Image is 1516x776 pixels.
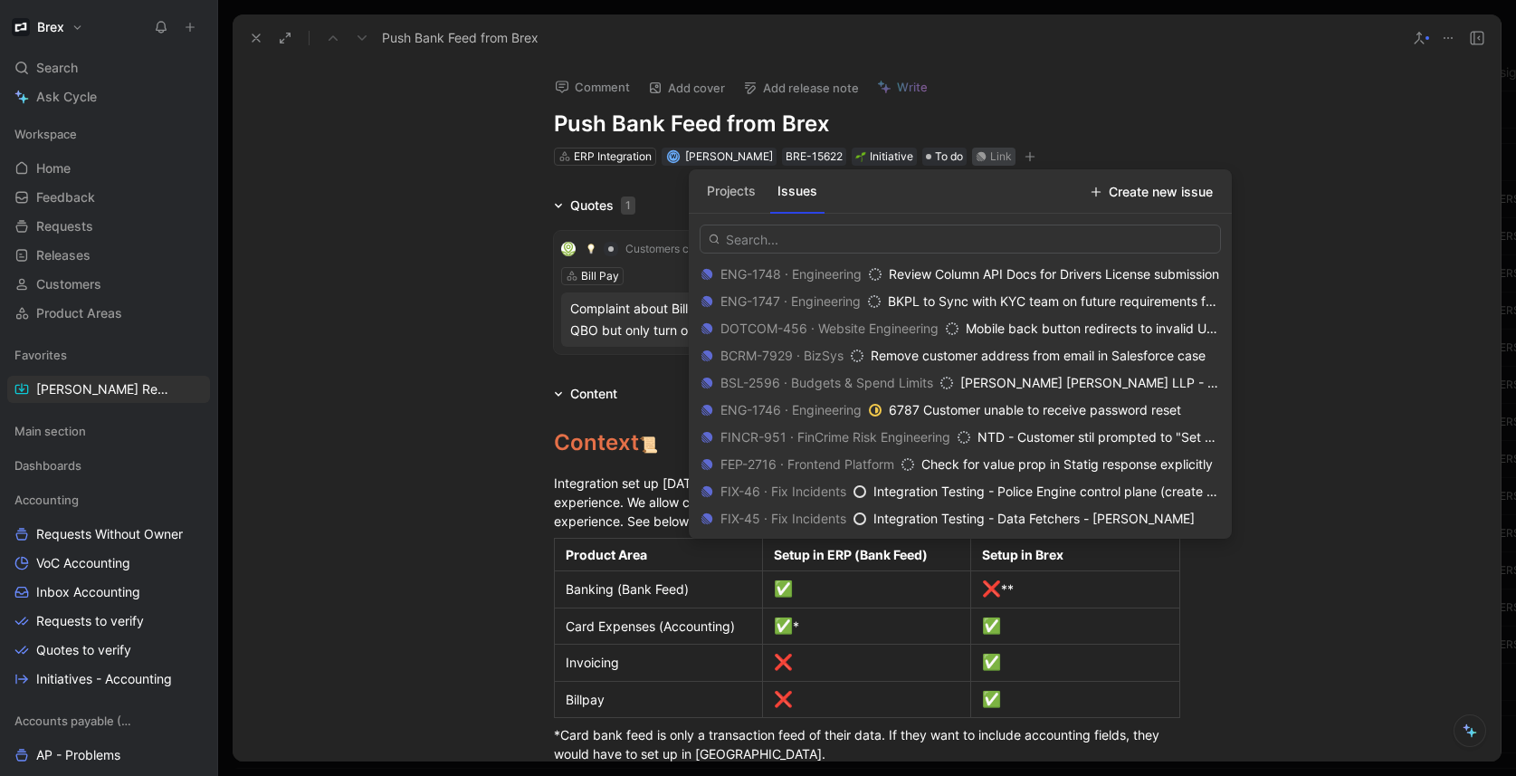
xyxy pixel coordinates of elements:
[869,268,882,281] svg: Backlog
[701,318,958,340] div: DOTCOM-456 · Website Engineering
[701,291,881,312] div: ENG-1747 · Engineering
[1082,178,1221,206] button: Create new issue
[701,481,866,503] div: FIX-46 · Fix Incidents
[901,458,914,471] svg: Backlog
[888,293,1325,309] span: BKPL to Sync with KYC team on future requirements for public companies
[853,485,866,498] svg: Todo
[853,513,866,525] svg: Todo
[958,431,970,444] svg: Backlog
[977,429,1351,445] span: NTD - Customer stil prompted to "Set up account" - 04145746
[869,404,882,417] svg: In Progress
[701,508,866,530] div: FIX-45 · Fix Incidents
[889,266,1219,282] span: Review Column API Docs for Drivers License submission
[873,484,1449,499] span: Integration Testing - Police Engine control plane (create rule, create definition, activate defin...
[701,399,882,421] div: ENG-1746 · Engineering
[701,454,914,475] div: FEP-2716 · Frontend Platform
[701,426,970,448] div: FINCR-951 · FinCrime Risk Engineering
[921,456,1213,472] span: Check for value prop in Statig response explicitly
[1091,181,1213,203] span: Create new issue
[889,402,1181,417] span: 6787 Customer unable to receive password reset
[871,348,1206,363] span: Remove customer address from email in Salesforce case
[701,345,863,367] div: BCRM-7929 · BizSys
[966,321,1222,336] span: Mobile back button redirects to invalid URL
[873,511,1195,526] span: Integration Testing - Data Fetchers - [PERSON_NAME]
[701,372,953,394] div: BSL-2596 · Budgets & Spend Limits
[700,225,1221,254] input: Search...
[700,177,763,206] button: Projects
[940,377,953,389] svg: Backlog
[868,295,881,308] svg: Backlog
[770,177,825,206] button: Issues
[851,350,863,362] svg: Backlog
[701,263,882,285] div: ENG-1748 · Engineering
[946,322,958,335] svg: Backlog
